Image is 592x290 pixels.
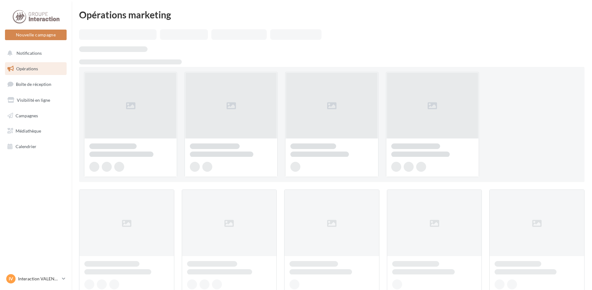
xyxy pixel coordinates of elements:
[4,124,68,138] a: Médiathèque
[17,97,50,103] span: Visibilité en ligne
[16,82,51,87] span: Boîte de réception
[4,140,68,153] a: Calendrier
[16,66,38,71] span: Opérations
[5,30,67,40] button: Nouvelle campagne
[4,109,68,122] a: Campagnes
[16,113,38,118] span: Campagnes
[18,276,59,282] p: Interaction VALENCIENNES
[4,62,68,75] a: Opérations
[16,144,36,149] span: Calendrier
[4,47,65,60] button: Notifications
[5,273,67,285] a: IV Interaction VALENCIENNES
[9,276,13,282] span: IV
[4,94,68,107] a: Visibilité en ligne
[4,77,68,91] a: Boîte de réception
[16,128,41,133] span: Médiathèque
[16,50,42,56] span: Notifications
[79,10,585,19] div: Opérations marketing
